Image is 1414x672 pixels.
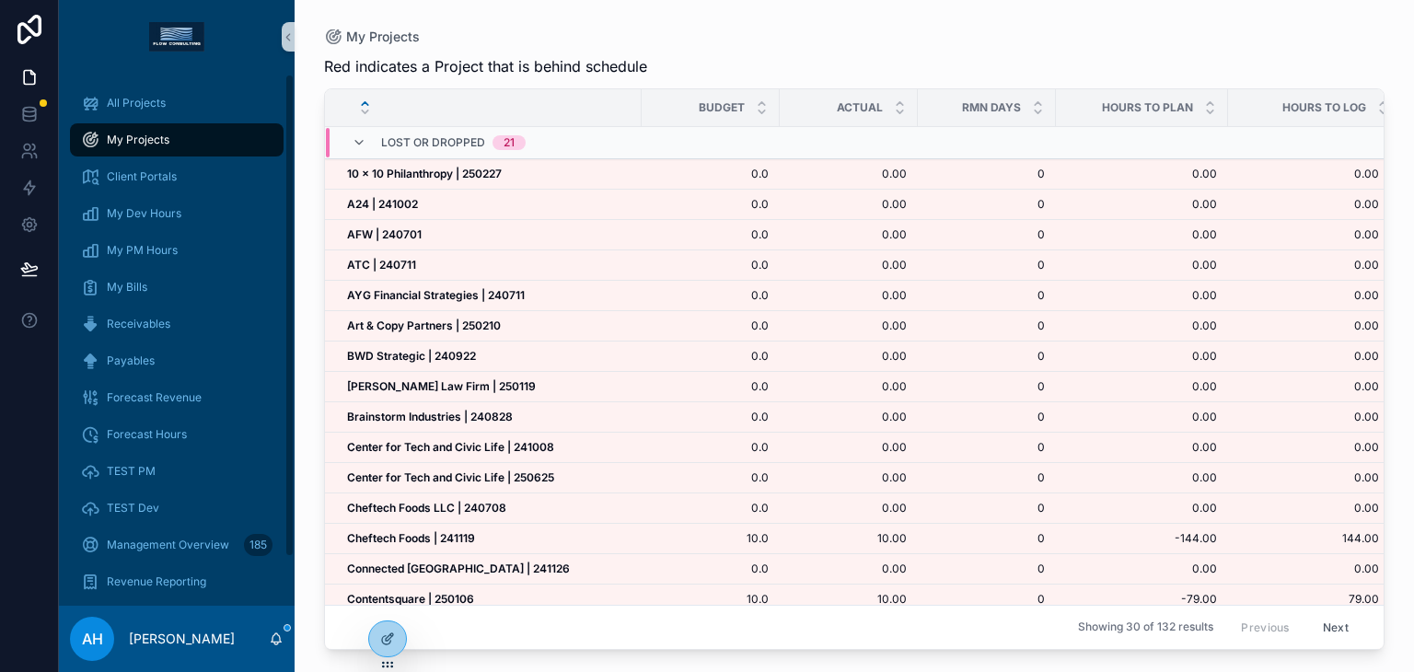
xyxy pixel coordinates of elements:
[653,288,769,303] a: 0.0
[1067,592,1217,607] a: -79.00
[653,410,769,424] span: 0.0
[107,464,156,479] span: TEST PM
[347,501,506,515] strong: Cheftech Foods LLC | 240708
[929,379,1045,394] span: 0
[347,440,631,455] a: Center for Tech and Civic Life | 241008
[82,628,103,650] span: AH
[791,501,907,516] a: 0.00
[653,379,769,394] span: 0.0
[347,379,631,394] a: [PERSON_NAME] Law Firm | 250119
[70,455,284,488] a: TEST PM
[1229,501,1379,516] a: 0.00
[107,280,147,295] span: My Bills
[653,562,769,576] span: 0.0
[929,410,1045,424] a: 0
[347,288,631,303] a: AYG Financial Strategies | 240711
[653,440,769,455] span: 0.0
[837,100,883,115] span: Actual
[791,197,907,212] span: 0.00
[653,592,769,607] a: 10.0
[324,55,647,77] span: Red indicates a Project that is behind schedule
[1229,227,1379,242] a: 0.00
[929,197,1045,212] a: 0
[653,319,769,333] a: 0.0
[381,135,485,150] span: Lost or Dropped
[1067,531,1217,546] a: -144.00
[1229,349,1379,364] a: 0.00
[791,592,907,607] a: 10.00
[1067,349,1217,364] span: 0.00
[653,531,769,546] a: 10.0
[1310,613,1362,642] button: Next
[347,410,631,424] a: Brainstorm Industries | 240828
[1229,531,1379,546] a: 144.00
[347,258,416,272] strong: ATC | 240711
[70,381,284,414] a: Forecast Revenue
[347,440,554,454] strong: Center for Tech and Civic Life | 241008
[347,167,502,180] strong: 10 x 10 Philanthropy | 250227
[347,319,631,333] a: Art & Copy Partners | 250210
[1229,410,1379,424] a: 0.00
[347,592,631,607] a: Contentsquare | 250106
[70,492,284,525] a: TEST Dev
[244,534,272,556] div: 185
[107,133,169,147] span: My Projects
[791,470,907,485] a: 0.00
[107,390,202,405] span: Forecast Revenue
[929,531,1045,546] span: 0
[70,123,284,156] a: My Projects
[1067,410,1217,424] span: 0.00
[1067,319,1217,333] a: 0.00
[107,317,170,331] span: Receivables
[1067,288,1217,303] a: 0.00
[1229,592,1379,607] a: 79.00
[1078,620,1213,635] span: Showing 30 of 132 results
[70,234,284,267] a: My PM Hours
[791,288,907,303] span: 0.00
[1067,258,1217,272] span: 0.00
[1067,197,1217,212] a: 0.00
[653,501,769,516] a: 0.0
[929,167,1045,181] a: 0
[962,100,1021,115] span: RMN Days
[347,227,631,242] a: AFW | 240701
[653,197,769,212] a: 0.0
[791,167,907,181] a: 0.00
[107,96,166,110] span: All Projects
[70,418,284,451] a: Forecast Hours
[70,197,284,230] a: My Dev Hours
[929,440,1045,455] span: 0
[791,258,907,272] a: 0.00
[1282,100,1366,115] span: Hours to Log
[129,630,235,648] p: [PERSON_NAME]
[929,592,1045,607] span: 0
[347,197,418,211] strong: A24 | 241002
[1067,562,1217,576] a: 0.00
[1067,379,1217,394] a: 0.00
[1067,501,1217,516] span: 0.00
[929,288,1045,303] span: 0
[107,427,187,442] span: Forecast Hours
[929,470,1045,485] a: 0
[70,344,284,377] a: Payables
[653,227,769,242] span: 0.0
[929,501,1045,516] a: 0
[1229,440,1379,455] a: 0.00
[791,227,907,242] span: 0.00
[1067,167,1217,181] a: 0.00
[1067,440,1217,455] span: 0.00
[1229,562,1379,576] span: 0.00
